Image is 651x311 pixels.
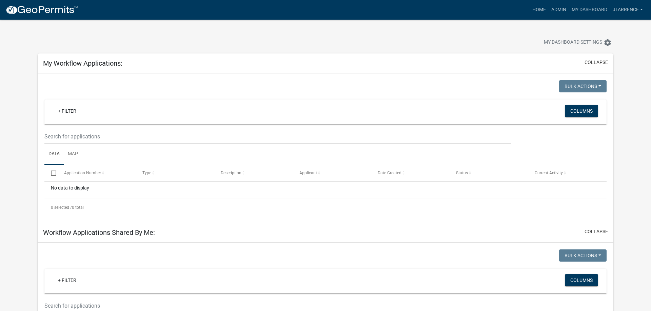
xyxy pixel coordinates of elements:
span: Date Created [378,171,401,175]
datatable-header-cell: Description [214,165,293,181]
button: Bulk Actions [559,249,607,262]
input: Search for applications [44,130,511,143]
a: + Filter [53,105,82,117]
span: Status [456,171,468,175]
datatable-header-cell: Select [44,165,57,181]
span: Description [221,171,241,175]
datatable-header-cell: Current Activity [528,165,607,181]
span: Applicant [299,171,317,175]
datatable-header-cell: Application Number [57,165,136,181]
button: Bulk Actions [559,80,607,92]
datatable-header-cell: Status [450,165,528,181]
div: 0 total [44,199,607,216]
span: Type [142,171,151,175]
a: My Dashboard [569,3,610,16]
datatable-header-cell: Applicant [293,165,371,181]
a: Admin [549,3,569,16]
datatable-header-cell: Type [136,165,214,181]
a: Map [64,143,82,165]
span: My Dashboard Settings [544,39,602,47]
button: collapse [585,59,608,66]
span: Current Activity [535,171,563,175]
button: Columns [565,274,598,286]
a: Home [530,3,549,16]
span: Application Number [64,171,101,175]
button: collapse [585,228,608,235]
button: Columns [565,105,598,117]
span: 0 selected / [51,205,72,210]
datatable-header-cell: Date Created [371,165,450,181]
button: My Dashboard Settingssettings [538,36,617,49]
div: collapse [38,73,613,223]
a: + Filter [53,274,82,286]
a: jtarrence [610,3,646,16]
h5: Workflow Applications Shared By Me: [43,228,155,237]
div: No data to display [44,182,607,199]
a: Data [44,143,64,165]
h5: My Workflow Applications: [43,59,122,67]
i: settings [604,39,612,47]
